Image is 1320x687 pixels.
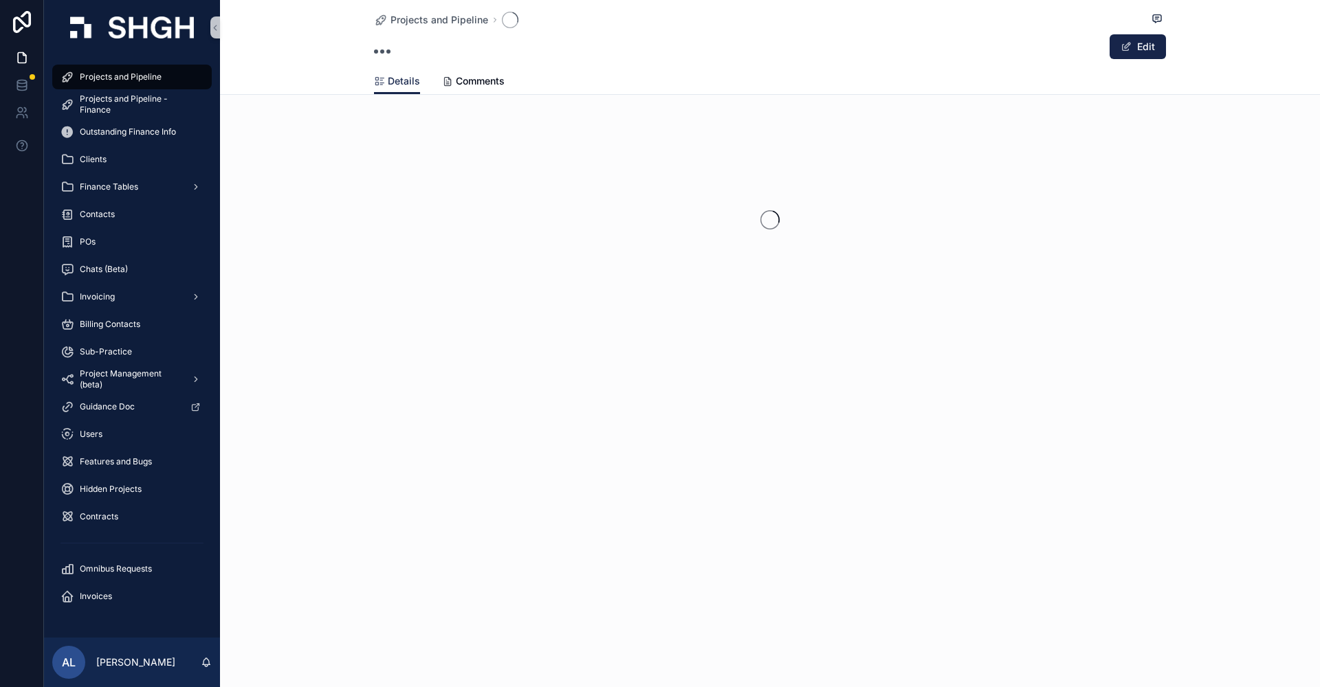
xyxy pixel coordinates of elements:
[80,591,112,602] span: Invoices
[52,257,212,282] a: Chats (Beta)
[80,126,176,137] span: Outstanding Finance Info
[80,236,96,247] span: POs
[52,229,212,254] a: POs
[388,74,420,88] span: Details
[374,13,488,27] a: Projects and Pipeline
[80,291,115,302] span: Invoicing
[52,449,212,474] a: Features and Bugs
[80,511,118,522] span: Contracts
[96,655,175,669] p: [PERSON_NAME]
[80,456,152,467] span: Features and Bugs
[390,13,488,27] span: Projects and Pipeline
[52,477,212,502] a: Hidden Projects
[52,556,212,581] a: Omnibus Requests
[80,93,198,115] span: Projects and Pipeline - Finance
[52,584,212,609] a: Invoices
[456,74,505,88] span: Comments
[52,65,212,89] a: Projects and Pipeline
[80,401,135,412] span: Guidance Doc
[80,71,162,82] span: Projects and Pipeline
[80,181,138,192] span: Finance Tables
[374,69,420,95] a: Details
[80,429,102,440] span: Users
[80,368,180,390] span: Project Management (beta)
[80,346,132,357] span: Sub-Practice
[52,367,212,392] a: Project Management (beta)
[52,504,212,529] a: Contracts
[52,312,212,337] a: Billing Contacts
[52,339,212,364] a: Sub-Practice
[52,174,212,199] a: Finance Tables
[52,284,212,309] a: Invoicing
[52,147,212,172] a: Clients
[442,69,505,96] a: Comments
[80,154,107,165] span: Clients
[52,422,212,447] a: Users
[80,563,152,574] span: Omnibus Requests
[52,120,212,144] a: Outstanding Finance Info
[80,319,140,330] span: Billing Contacts
[52,202,212,227] a: Contacts
[52,394,212,419] a: Guidance Doc
[80,209,115,220] span: Contacts
[80,484,142,495] span: Hidden Projects
[44,55,220,627] div: scrollable content
[52,92,212,117] a: Projects and Pipeline - Finance
[80,264,128,275] span: Chats (Beta)
[1110,34,1166,59] button: Edit
[70,16,194,38] img: App logo
[62,654,76,671] span: AL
